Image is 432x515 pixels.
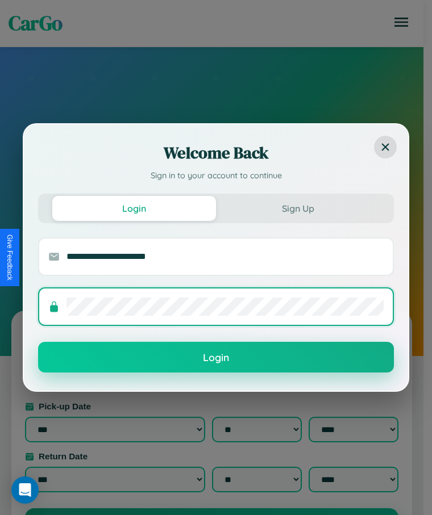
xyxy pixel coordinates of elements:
button: Login [52,196,216,221]
div: Open Intercom Messenger [11,476,39,504]
h2: Welcome Back [38,141,394,164]
button: Sign Up [216,196,380,221]
button: Login [38,342,394,372]
p: Sign in to your account to continue [38,170,394,182]
div: Give Feedback [6,235,14,280]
